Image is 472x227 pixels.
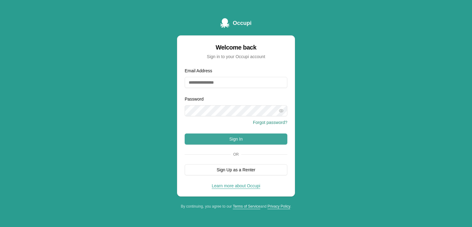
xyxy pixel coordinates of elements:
a: Privacy Policy [267,204,290,209]
button: Forgot password? [253,119,287,125]
span: Occupi [233,19,251,27]
a: Terms of Service [233,204,260,209]
span: Or [231,152,241,157]
div: Welcome back [185,43,287,52]
button: Sign In [185,133,287,145]
button: Sign Up as a Renter [185,164,287,175]
label: Password [185,97,203,102]
label: Email Address [185,68,212,73]
a: Learn more about Occupi [212,183,260,188]
a: Occupi [220,18,251,28]
div: Sign in to your Occupi account [185,54,287,60]
div: By continuing, you agree to our and . [177,204,295,209]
